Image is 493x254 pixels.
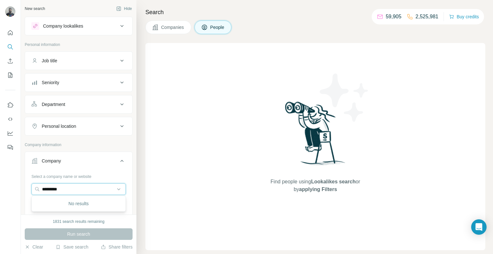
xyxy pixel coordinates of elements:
button: Company lookalikes [25,18,132,34]
p: 59,905 [386,13,402,21]
button: My lists [5,69,15,81]
button: Company [25,153,132,171]
button: Feedback [5,142,15,153]
button: Clear [25,244,43,250]
div: Company lookalikes [43,23,83,29]
button: Use Surfe API [5,113,15,125]
p: Personal information [25,42,133,48]
p: 2,525,981 [416,13,438,21]
img: Surfe Illustration - Woman searching with binoculars [282,100,349,171]
span: Find people using or by [264,178,367,193]
div: New search [25,6,45,12]
div: Seniority [42,79,59,86]
button: Search [5,41,15,53]
span: Lookalikes search [311,179,356,184]
span: People [210,24,225,31]
button: Hide [112,4,136,13]
div: 1831 search results remaining [53,219,105,224]
div: Personal location [42,123,76,129]
button: Dashboard [5,127,15,139]
button: Enrich CSV [5,55,15,67]
p: Upload a CSV of company websites. [31,213,126,219]
div: Job title [42,57,57,64]
img: Avatar [5,6,15,17]
div: Department [42,101,65,108]
button: Buy credits [449,12,479,21]
button: Share filters [101,244,133,250]
button: Department [25,97,132,112]
button: Quick start [5,27,15,39]
div: Open Intercom Messenger [471,219,487,235]
button: Seniority [25,75,132,90]
img: Surfe Illustration - Stars [316,69,373,127]
div: Company [42,158,61,164]
button: Personal location [25,118,132,134]
span: applying Filters [299,187,337,192]
div: Select a company name or website [31,171,126,180]
span: Companies [161,24,185,31]
button: Job title [25,53,132,68]
button: Use Surfe on LinkedIn [5,99,15,111]
p: Company information [25,142,133,148]
h4: Search [145,8,485,17]
button: Save search [56,244,88,250]
div: No results [33,197,124,210]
